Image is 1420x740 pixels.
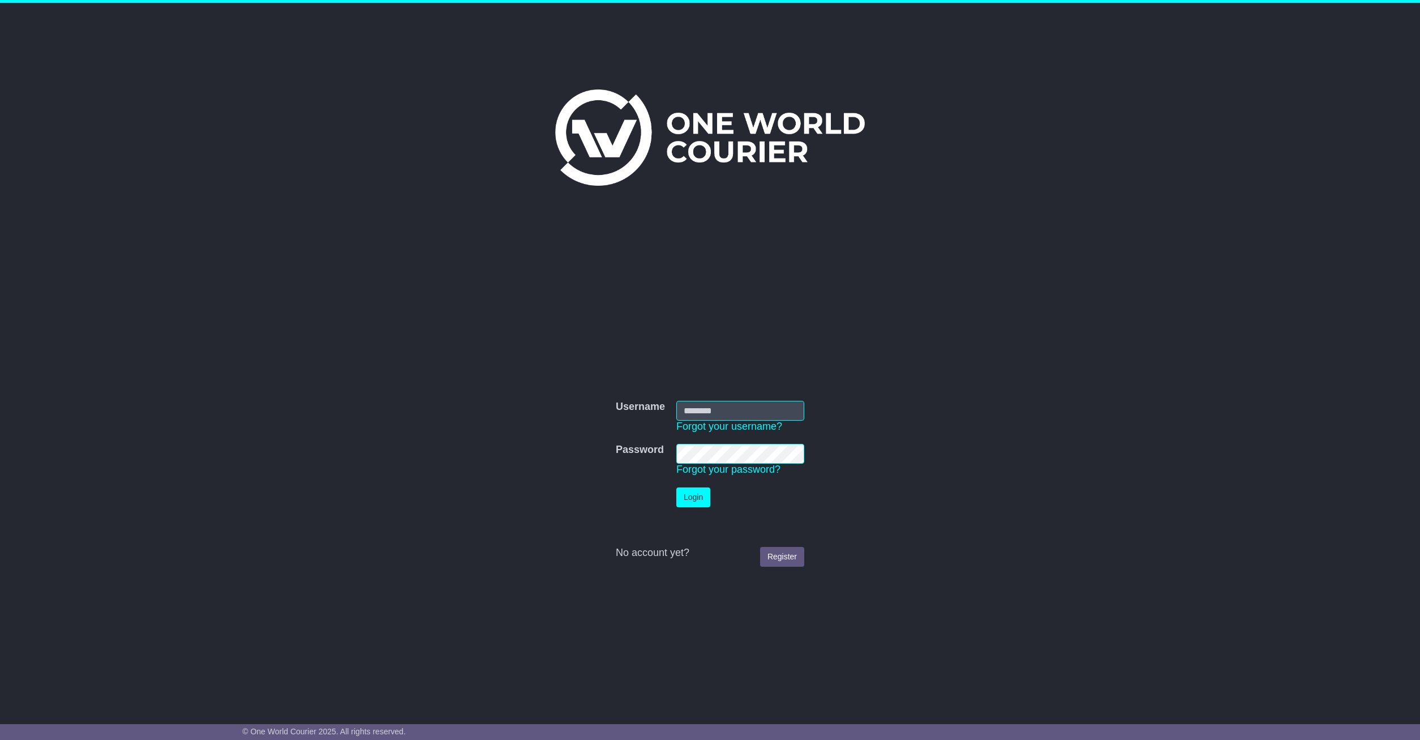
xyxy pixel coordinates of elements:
[676,464,780,475] a: Forgot your password?
[676,487,710,507] button: Login
[616,444,664,456] label: Password
[676,421,782,432] a: Forgot your username?
[242,727,406,736] span: © One World Courier 2025. All rights reserved.
[616,547,804,559] div: No account yet?
[555,89,864,186] img: One World
[616,401,665,413] label: Username
[760,547,804,567] a: Register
